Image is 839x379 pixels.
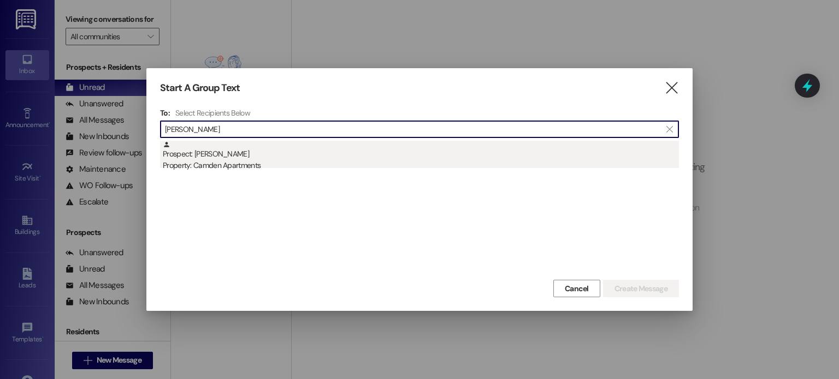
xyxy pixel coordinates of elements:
[666,125,672,134] i: 
[160,82,240,94] h3: Start A Group Text
[553,280,600,297] button: Cancel
[160,141,679,168] div: Prospect: [PERSON_NAME]Property: Camden Apartments
[175,108,250,118] h4: Select Recipients Below
[163,141,679,172] div: Prospect: [PERSON_NAME]
[603,280,679,297] button: Create Message
[615,283,667,294] span: Create Message
[664,82,679,94] i: 
[565,283,589,294] span: Cancel
[661,121,678,137] button: Clear text
[165,122,661,137] input: Search for any contact or apartment
[163,160,679,171] div: Property: Camden Apartments
[160,108,170,118] h3: To:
